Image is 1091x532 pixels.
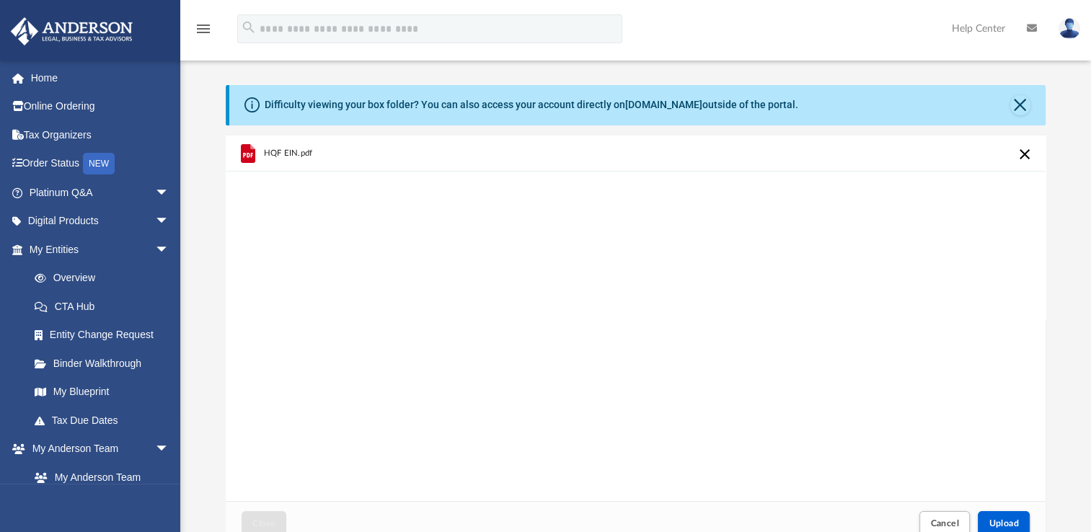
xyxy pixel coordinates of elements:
a: My Anderson Teamarrow_drop_down [10,435,184,464]
i: search [241,19,257,35]
span: HQF EIN.pdf [264,148,313,157]
a: Tax Due Dates [20,406,191,435]
div: NEW [83,153,115,174]
a: Tax Organizers [10,120,191,149]
div: grid [226,136,1046,502]
span: Upload [989,519,1019,528]
span: Cancel [930,519,959,528]
span: arrow_drop_down [155,207,184,236]
a: Platinum Q&Aarrow_drop_down [10,178,191,207]
span: arrow_drop_down [155,235,184,265]
img: Anderson Advisors Platinum Portal [6,17,137,45]
a: My Anderson Team [20,463,177,492]
a: My Entitiesarrow_drop_down [10,235,191,264]
a: CTA Hub [20,292,191,321]
button: Cancel this upload [1016,146,1033,163]
a: menu [195,27,212,37]
button: Close [1010,95,1030,115]
a: Online Ordering [10,92,191,121]
span: arrow_drop_down [155,435,184,464]
a: Overview [20,264,191,293]
div: Difficulty viewing your box folder? You can also access your account directly on outside of the p... [265,97,798,112]
a: Binder Walkthrough [20,349,191,378]
span: arrow_drop_down [155,178,184,208]
a: Order StatusNEW [10,149,191,179]
span: Close [252,519,275,528]
a: My Blueprint [20,378,184,407]
a: Digital Productsarrow_drop_down [10,207,191,236]
a: Entity Change Request [20,321,191,350]
i: menu [195,20,212,37]
a: [DOMAIN_NAME] [625,99,702,110]
img: User Pic [1059,18,1080,39]
a: Home [10,63,191,92]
